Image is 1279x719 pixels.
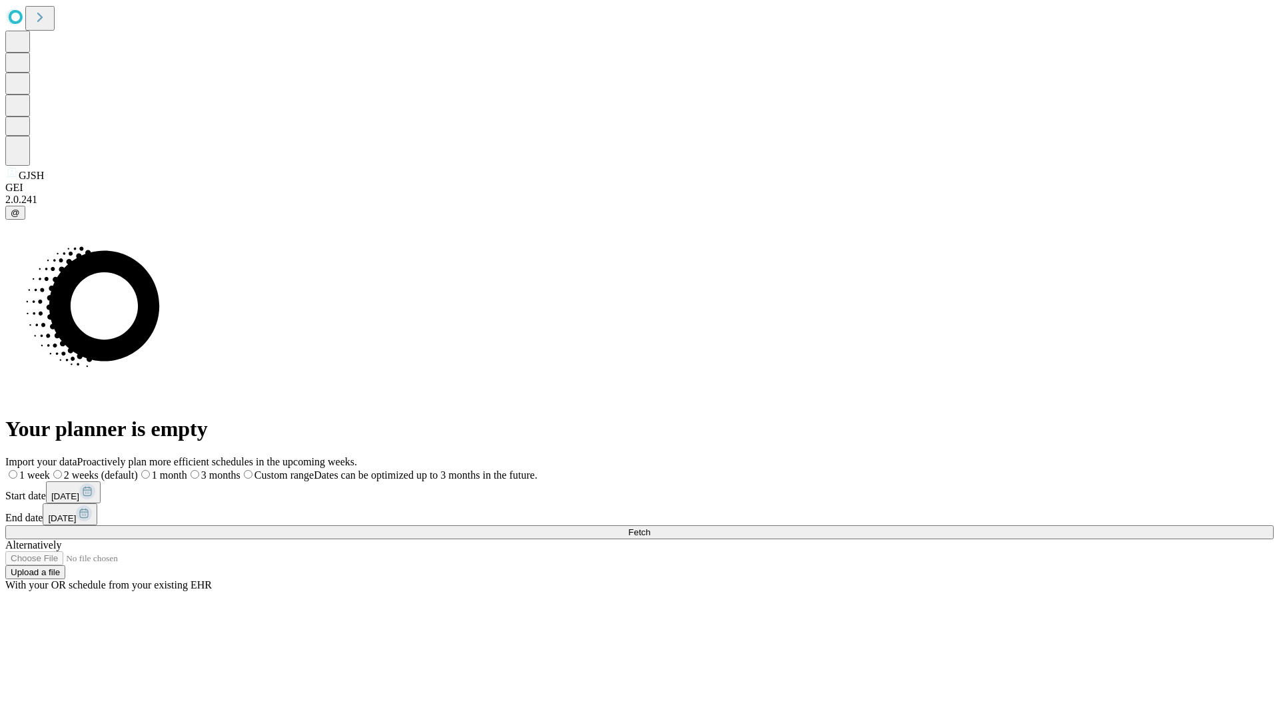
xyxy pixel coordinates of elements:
input: 1 month [141,470,150,479]
span: 1 week [19,469,50,481]
input: 1 week [9,470,17,479]
span: Custom range [254,469,314,481]
button: Fetch [5,525,1274,539]
input: 2 weeks (default) [53,470,62,479]
div: 2.0.241 [5,194,1274,206]
button: Upload a file [5,565,65,579]
button: [DATE] [46,481,101,503]
span: 3 months [201,469,240,481]
span: 2 weeks (default) [64,469,138,481]
span: GJSH [19,170,44,181]
span: [DATE] [51,491,79,501]
div: End date [5,503,1274,525]
span: Proactively plan more efficient schedules in the upcoming weeks. [77,456,357,467]
span: [DATE] [48,513,76,523]
span: @ [11,208,20,218]
div: Start date [5,481,1274,503]
span: Fetch [628,527,650,537]
span: Alternatively [5,539,61,551]
button: [DATE] [43,503,97,525]
div: GEI [5,182,1274,194]
span: 1 month [152,469,187,481]
span: With your OR schedule from your existing EHR [5,579,212,591]
input: 3 months [191,470,199,479]
input: Custom rangeDates can be optimized up to 3 months in the future. [244,470,252,479]
h1: Your planner is empty [5,417,1274,441]
button: @ [5,206,25,220]
span: Dates can be optimized up to 3 months in the future. [314,469,537,481]
span: Import your data [5,456,77,467]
